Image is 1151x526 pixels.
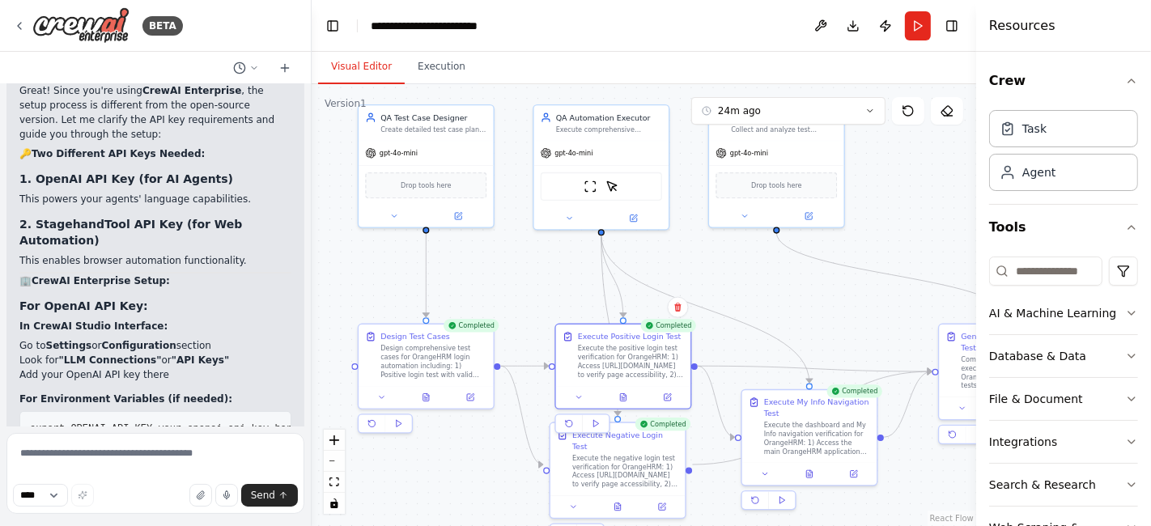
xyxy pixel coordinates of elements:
[427,210,489,223] button: Open in side panel
[318,50,405,84] button: Visual Editor
[19,338,291,353] li: Go to or section
[751,180,802,191] span: Drop tools here
[46,340,92,351] strong: Settings
[989,421,1138,463] button: Integrations
[554,149,592,158] span: gpt-4o-mini
[215,484,238,507] button: Click to speak your automation idea
[358,104,495,228] div: QA Test Case DesignerCreate detailed test case plans for OrangeHRM login testing including positi...
[272,58,298,78] button: Start a new chat
[989,391,1083,407] div: File & Document
[556,125,662,134] div: Execute comprehensive OrangeHRM login test scenarios including positive login, negative login, an...
[32,275,170,286] strong: CrewAI Enterprise Setup:
[19,253,291,268] p: This enables browser automation functionality.
[764,397,870,418] div: Execute My Info Navigation Test
[533,104,669,231] div: QA Automation ExecutorExecute comprehensive OrangeHRM login test scenarios including positive log...
[324,430,345,514] div: React Flow controls
[403,391,449,404] button: View output
[989,434,1057,450] div: Integrations
[698,361,734,443] g: Edge from b8545a15-7d85-4637-b5cb-f921f685e0da to c602e428-ed09-4184-82c7-74528838c7f5
[19,299,148,312] strong: For OpenAI API Key:
[380,125,486,134] div: Create detailed test case plans for OrangeHRM login testing including positive login scenarios, n...
[324,430,345,451] button: zoom in
[556,112,662,123] div: QA Automation Executor
[930,514,974,523] a: React Flow attribution
[32,148,205,159] strong: Two Different API Keys Needed:
[584,180,597,193] img: ScrapeWebsiteTool
[741,389,877,515] div: CompletedExecute My Info Navigation TestExecute the dashboard and My Info navigation verification...
[989,335,1138,377] button: Database & Data
[884,366,932,443] g: Edge from c602e428-ed09-4184-82c7-74528838c7f5 to 335e42e6-24a4-4f2a-bdf9-07972e3df503
[371,18,531,34] nav: breadcrumb
[600,391,646,404] button: View output
[401,180,452,191] span: Drop tools here
[786,468,832,481] button: View output
[71,484,94,507] button: Improve this prompt
[554,324,691,438] div: CompletedExecute Positive Login TestExecute the positive login test verification for OrangeHRM: 1...
[358,324,495,438] div: CompletedDesign Test CasesDesign comprehensive test cases for OrangeHRM login automation includin...
[668,297,689,318] button: Delete node
[19,192,291,206] p: This powers your agents' language capabilities.
[989,378,1138,420] button: File & Document
[19,353,291,367] li: Look for or
[989,477,1096,493] div: Search & Research
[324,493,345,514] button: toggle interactivity
[989,292,1138,334] button: AI & Machine Learning
[578,331,682,342] div: Execute Positive Login Test
[605,180,618,193] img: ScrapeElementFromWebsiteTool
[826,384,882,397] div: Completed
[989,16,1055,36] h4: Resources
[572,430,678,452] div: Execute Negative Login Test
[19,218,242,247] strong: 2. StagehandTool API Key (for Web Automation)
[961,331,1067,353] div: Generate Comprehensive Test Report
[718,104,761,117] span: 24m ago
[572,454,678,489] div: Execute the negative login test verification for OrangeHRM: 1) Access [URL][DOMAIN_NAME] to verif...
[58,354,161,366] strong: "LLM Connections"
[596,235,815,383] g: Edge from bab1c6e0-6164-441d-8c89-b233f182622c to c602e428-ed09-4184-82c7-74528838c7f5
[380,331,450,342] div: Design Test Cases
[101,340,176,351] strong: Configuration
[32,7,130,44] img: Logo
[241,484,298,507] button: Send
[693,366,932,470] g: Edge from 88ac2406-1fba-4dd4-b853-4a895ce484ab to 335e42e6-24a4-4f2a-bdf9-07972e3df503
[730,149,768,158] span: gpt-4o-mini
[380,344,486,379] div: Design comprehensive test cases for OrangeHRM login automation including: 1) Positive login test ...
[596,235,629,317] g: Edge from bab1c6e0-6164-441d-8c89-b233f182622c to b8545a15-7d85-4637-b5cb-f921f685e0da
[380,149,418,158] span: gpt-4o-mini
[251,489,275,502] span: Send
[227,58,265,78] button: Switch to previous chat
[380,112,486,123] div: QA Test Case Designer
[989,305,1116,321] div: AI & Machine Learning
[602,212,664,225] button: Open in side panel
[1022,164,1055,180] div: Agent
[691,97,886,125] button: 24m ago
[938,324,1075,449] div: Generate Comprehensive Test ReportCompile and analyze all test execution results from the OrangeH...
[142,85,241,96] strong: CrewAI Enterprise
[501,361,549,372] g: Edge from 9255783d-f46e-4b84-aa87-152355e64646 to b8545a15-7d85-4637-b5cb-f921f685e0da
[698,361,932,377] g: Edge from b8545a15-7d85-4637-b5cb-f921f685e0da to 335e42e6-24a4-4f2a-bdf9-07972e3df503
[421,232,432,317] g: Edge from 6591fcca-3d22-405f-82ab-6aea45f4e079 to 9255783d-f46e-4b84-aa87-152355e64646
[501,361,543,470] g: Edge from 9255783d-f46e-4b84-aa87-152355e64646 to 88ac2406-1fba-4dd4-b853-4a895ce484ab
[764,421,870,456] div: Execute the dashboard and My Info navigation verification for OrangeHRM: 1) Access the main Orang...
[778,210,839,223] button: Open in side panel
[708,104,845,228] div: QA Test ReporterCollect and analyze test execution results from all OrangeHRM test scenarios and ...
[989,205,1138,250] button: Tools
[648,391,686,404] button: Open in side panel
[19,393,232,405] strong: For Environment Variables (if needed):
[172,354,229,366] strong: "API Keys"
[19,320,168,332] strong: In CrewAI Studio Interface:
[731,125,837,134] div: Collect and analyze test execution results from all OrangeHRM test scenarios and generate compreh...
[771,232,1013,317] g: Edge from 3636a55e-f51f-41fe-b919-0d1b40abe2ab to 335e42e6-24a4-4f2a-bdf9-07972e3df503
[321,15,344,37] button: Hide left sidebar
[989,464,1138,506] button: Search & Research
[989,104,1138,204] div: Crew
[835,468,872,481] button: Open in side panel
[643,500,681,513] button: Open in side panel
[444,319,499,332] div: Completed
[325,97,367,110] div: Version 1
[30,423,298,435] span: export OPENAI_API_KEY=your_openai_api_key_here
[405,50,478,84] button: Execution
[578,344,684,379] div: Execute the positive login test verification for OrangeHRM: 1) Access [URL][DOMAIN_NAME] to verif...
[452,391,489,404] button: Open in side panel
[989,58,1138,104] button: Crew
[19,367,291,382] li: Add your OpenAI API key there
